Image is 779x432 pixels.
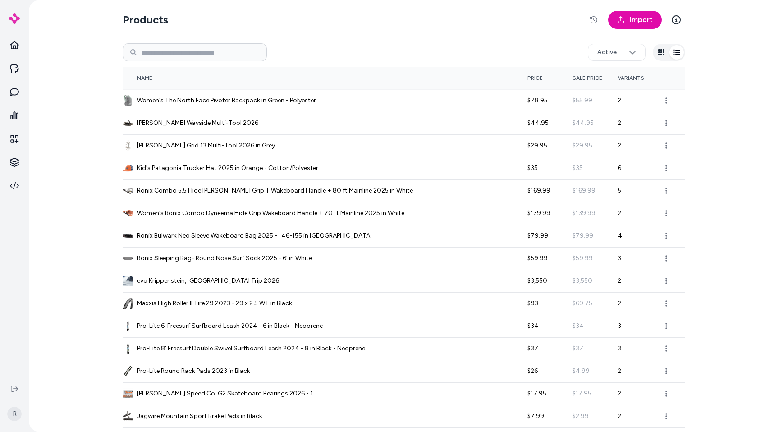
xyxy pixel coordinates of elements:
img: Women's Ronix Combo Dyneema Hide Grip Wakeboard Handle + 70 ft Mainline 2025 in White [123,208,133,219]
div: Sale Price [573,74,640,82]
td: $34 [527,315,573,337]
span: Jagwire Mountain Sport Brake Pads in Black [137,412,262,421]
td: 4 [618,225,663,247]
span: $3,550 [573,277,592,285]
td: $93 [527,292,573,315]
div: Variants [618,74,685,82]
span: [PERSON_NAME] Grid 13 Multi-Tool 2026 in Grey [137,141,275,150]
td: $29.95 [527,134,573,157]
img: alby Logo [9,13,20,24]
img: Ronix Combo 5.5 Hide Stich Grip T Wakeboard Handle + 80 ft Mainline 2025 in White [123,185,133,196]
td: 6 [618,157,663,179]
span: $169.99 [573,187,596,194]
span: $34 [573,322,584,330]
img: Jagwire Mountain Sport Brake Pads in Black [123,411,133,422]
td: 3 [618,337,663,360]
span: $69.75 [573,299,592,307]
span: Maxxis High Roller II Tire 29 2023 - 29 x 2.5 WT in Black [137,299,292,308]
span: $59.99 [573,254,593,262]
td: 3 [618,247,663,270]
td: $37 [527,337,573,360]
td: 2 [618,405,663,427]
button: R [5,400,23,428]
span: Ronix Sleeping Bag- Round Nose Surf Sock 2025 - 6' in White [137,254,312,263]
span: [PERSON_NAME] Speed Co. G2 Skateboard Bearings 2026 - 1 [137,389,313,398]
span: Ronix Bulwark Neo Sleeve Wakeboard Bag 2025 - 146-155 in [GEOGRAPHIC_DATA] [137,231,372,240]
div: Price [527,74,595,82]
span: Pro-Lite 8' Freesurf Double Swivel Surfboard Leash 2024 - 8 in Black - Neoprene [137,344,365,353]
td: 3 [618,315,663,337]
img: Kid's Patagonia Trucker Hat 2025 in Orange - Cotton/Polyester [123,163,133,174]
span: Ronix Combo 5.5 Hide [PERSON_NAME] Grip T Wakeboard Handle + 80 ft Mainline 2025 in White [137,186,413,195]
img: Women's The North Face Pivoter Backpack in Green - Polyester [123,95,133,106]
span: R [7,407,22,421]
td: 2 [618,202,663,225]
td: $17.95 [527,382,573,405]
img: Ronix Sleeping Bag- Round Nose Surf Sock 2025 - 6' in White [123,253,133,264]
img: Ronix Bulwark Neo Sleeve Wakeboard Bag 2025 - 146-155 in Orange [123,230,133,241]
span: $17.95 [573,390,591,397]
img: Blackburn Wayside Multi-Tool 2026 [123,118,133,129]
td: $78.95 [527,89,573,112]
span: $29.95 [573,142,592,149]
img: Pro-Lite 6' Freesurf Surfboard Leash 2024 - 6 in Black - Neoprene [123,321,133,331]
h2: Products [123,13,168,27]
td: 2 [618,360,663,382]
span: Name [137,75,152,81]
td: 5 [618,179,663,202]
span: $139.99 [573,209,596,217]
td: $59.99 [527,247,573,270]
span: $2.99 [573,412,589,420]
img: Pro-Lite Round Rack Pads 2023 in Black [123,366,133,377]
td: $35 [527,157,573,179]
span: $35 [573,164,583,172]
span: $55.99 [573,97,592,104]
td: 2 [618,292,663,315]
span: $44.95 [573,119,594,127]
td: 2 [618,112,663,134]
td: $7.99 [527,405,573,427]
td: 2 [618,89,663,112]
span: Import [630,14,653,25]
img: evo Krippenstein, Austria Trip 2026 [123,276,133,286]
td: $3,550 [527,270,573,292]
span: $37 [573,345,583,352]
td: 2 [618,134,663,157]
td: $139.99 [527,202,573,225]
td: $79.99 [527,225,573,247]
span: $79.99 [573,232,593,239]
a: Import [608,11,662,29]
span: Women's The North Face Pivoter Backpack in Green - Polyester [137,96,316,105]
span: Kid's Patagonia Trucker Hat 2025 in Orange - Cotton/Polyester [137,164,318,173]
img: Blackburn Grid 13 Multi-Tool 2026 in Grey [123,140,133,151]
span: [PERSON_NAME] Wayside Multi-Tool 2026 [137,119,258,128]
span: Pro-Lite 6' Freesurf Surfboard Leash 2024 - 6 in Black - Neoprene [137,322,323,331]
span: $4.99 [573,367,590,375]
td: 2 [618,382,663,405]
span: evo Krippenstein, [GEOGRAPHIC_DATA] Trip 2026 [137,276,279,285]
td: $44.95 [527,112,573,134]
td: $26 [527,360,573,382]
span: Pro-Lite Round Rack Pads 2023 in Black [137,367,250,376]
img: Bronson Speed Co. G2 Skateboard Bearings 2026 - 1 [123,388,133,399]
button: Active [588,44,646,61]
img: Maxxis High Roller II Tire 29 2023 - 29 x 2.5 WT in Black [123,298,133,309]
td: $169.99 [527,179,573,202]
span: Women's Ronix Combo Dyneema Hide Grip Wakeboard Handle + 70 ft Mainline 2025 in White [137,209,404,218]
img: Pro-Lite 8' Freesurf Double Swivel Surfboard Leash 2024 - 8 in Black - Neoprene [123,343,133,354]
td: 2 [618,270,663,292]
